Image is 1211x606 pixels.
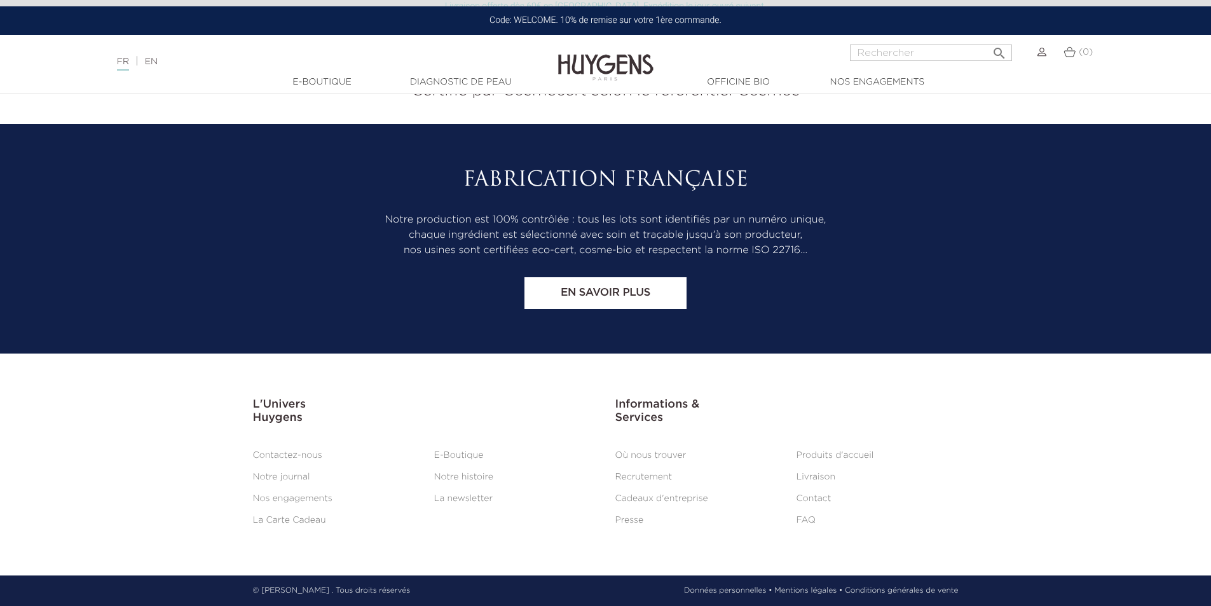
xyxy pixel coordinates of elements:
button:  [988,41,1011,58]
img: Huygens [558,34,653,83]
a: La Carte Cadeau [253,516,326,525]
a: Où nous trouver [615,451,687,460]
a: Livraison [797,472,836,481]
a: En savoir plus [524,277,687,309]
a: La newsletter [434,494,493,503]
a: FAQ [797,516,816,525]
a: Produits d'accueil [797,451,874,460]
a: Notre journal [253,472,310,481]
a: Mentions légales • [774,585,842,596]
span: (0) [1079,48,1093,57]
a: FR [117,57,129,71]
p: nos usines sont certifiées eco-cert, cosme-bio et respectent la norme ISO 22716… [253,243,959,258]
a: Contact [797,494,831,503]
a: Cadeaux d'entreprise [615,494,708,503]
h2: Fabrication Française [253,169,959,193]
a: E-Boutique [259,76,386,89]
a: Presse [615,516,644,525]
a: Nos engagements [253,494,332,503]
a: EN [145,57,158,66]
input: Rechercher [850,45,1012,61]
div: | [111,54,495,69]
h3: Informations & Services [615,398,959,425]
p: Notre production est 100% contrôlée : tous les lots sont identifiés par un numéro unique, [253,212,959,228]
p: chaque ingrédient est sélectionné avec soin et traçable jusqu’à son producteur, [253,228,959,243]
p: © [PERSON_NAME] . Tous droits réservés [253,585,411,596]
a: Officine Bio [675,76,802,89]
i:  [992,42,1007,57]
a: E-Boutique [434,451,484,460]
a: Notre histoire [434,472,493,481]
a: Données personnelles • [684,585,772,596]
a: Recrutement [615,472,673,481]
a: Diagnostic de peau [397,76,524,89]
a: Nos engagements [814,76,941,89]
a: Contactez-nous [253,451,322,460]
a: Conditions générales de vente [845,585,958,596]
h3: L'Univers Huygens [253,398,596,425]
